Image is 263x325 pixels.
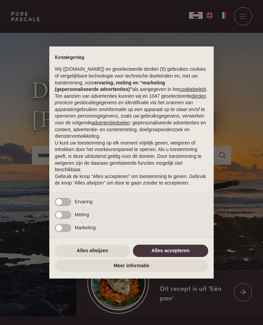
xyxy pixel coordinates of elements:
[133,245,208,257] button: Alles accepteren
[55,245,130,257] button: Alles afwijzen
[55,66,208,93] p: Wij ([DOMAIN_NAME]) en geselecteerde derden (5) gebruiken cookies of vergelijkbare technologie vo...
[91,120,129,126] button: advertentiedoelen
[55,55,208,61] h2: Kennisgeving
[75,225,96,231] span: Marketing
[55,80,165,92] strong: ervaring, meting en “marketing (gepersonaliseerde advertenties)”
[55,173,208,187] p: Gebruik de knop “Alles accepteren” om toestemming te geven. Gebruik de knop “Alles afwijzen” om d...
[55,100,193,112] em: precieze geolocatiegegevens en identificatie via het scannen van apparaten
[55,93,208,140] p: Ten aanzien van advertenties kunnen wij en 1047 geselecteerde gebruiken om en persoonsgegevens, z...
[55,107,205,119] em: informatie op een apparaat op te slaan en/of te openen
[75,199,92,205] span: Ervaring
[55,260,208,272] button: Meer informatie
[75,212,89,218] span: Meting
[179,86,206,92] a: cookiebeleid
[191,93,206,100] button: derden
[55,140,208,173] p: U kunt uw toestemming op elk moment vrijelijk geven, weigeren of intrekken door het voorkeurenpan...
